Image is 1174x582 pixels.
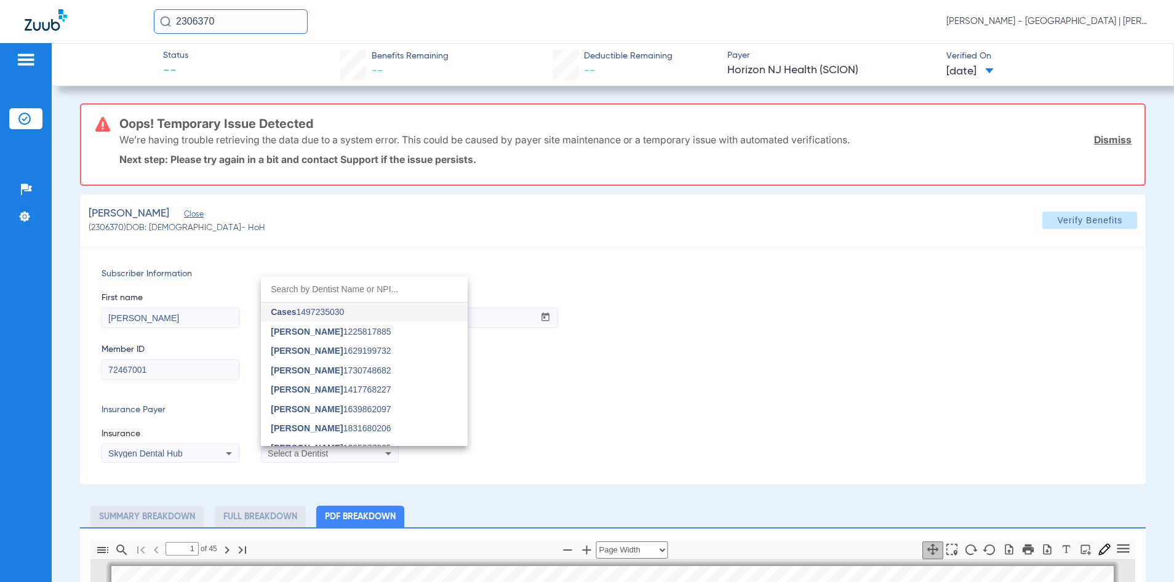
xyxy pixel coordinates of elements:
[271,385,343,394] span: [PERSON_NAME]
[271,405,391,413] span: 1639862097
[271,404,343,414] span: [PERSON_NAME]
[271,327,343,337] span: [PERSON_NAME]
[271,346,391,355] span: 1629199732
[271,346,343,356] span: [PERSON_NAME]
[271,366,391,375] span: 1730748682
[271,423,343,433] span: [PERSON_NAME]
[261,277,468,302] input: dropdown search
[271,444,391,452] span: 1235377235
[271,424,391,433] span: 1831680206
[271,308,344,316] span: 1497235030
[271,365,343,375] span: [PERSON_NAME]
[1112,523,1174,582] iframe: Chat Widget
[271,385,391,394] span: 1417768227
[271,307,296,317] span: Cases
[271,327,391,336] span: 1225817885
[271,443,343,453] span: [PERSON_NAME]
